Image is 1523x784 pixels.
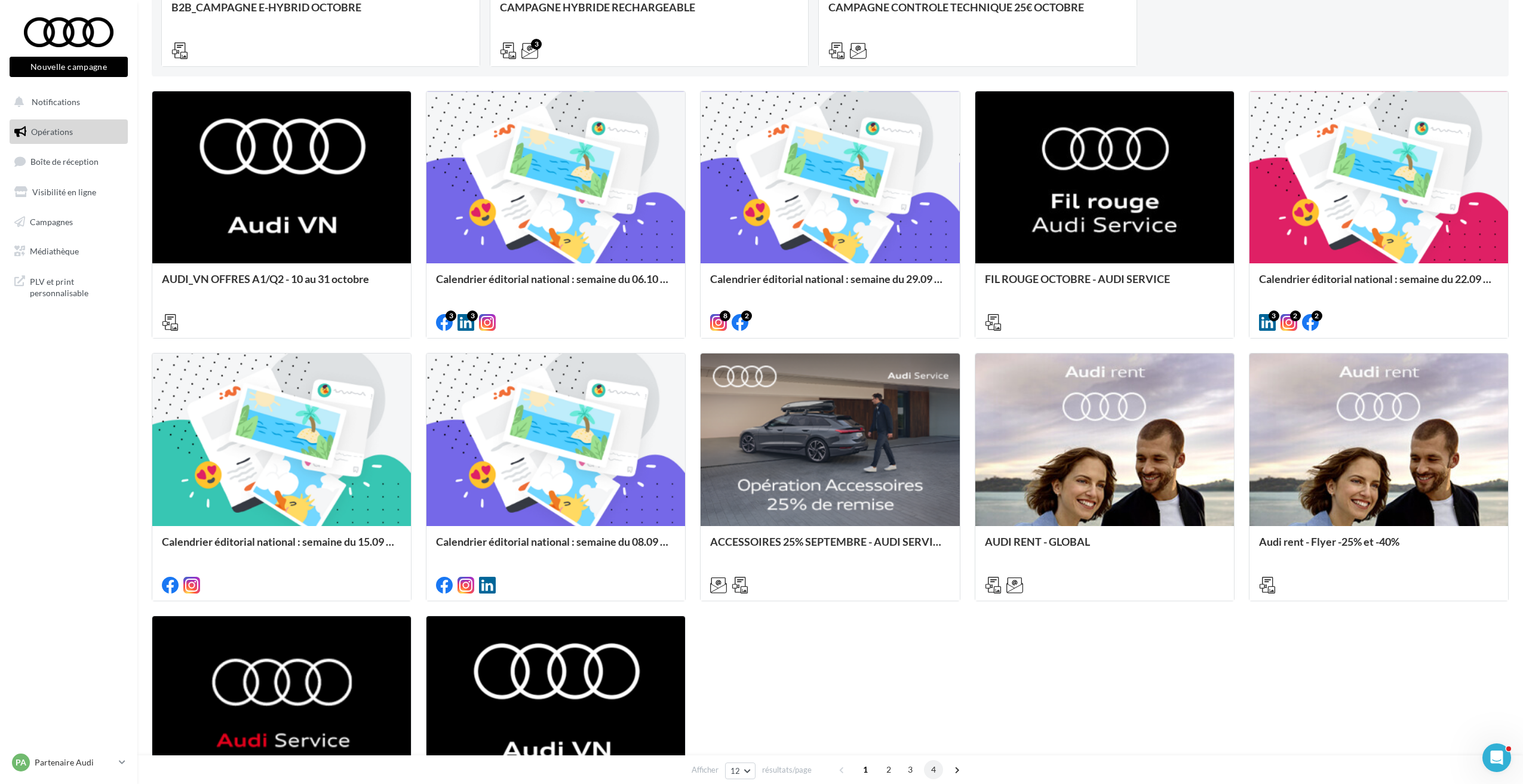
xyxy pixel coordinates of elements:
div: 2 [1312,310,1322,321]
span: PLV et print personnalisable [30,273,123,299]
div: 2 [1290,310,1301,321]
span: 2 [879,760,898,779]
div: CAMPAGNE CONTROLE TECHNIQUE 25€ OCTOBRE [828,1,1127,25]
span: 12 [730,766,741,776]
span: Médiathèque [30,246,79,256]
span: 1 [856,760,875,779]
a: PLV et print personnalisable [7,269,130,304]
span: Boîte de réception [30,156,99,167]
span: Campagnes [30,216,73,226]
a: Visibilité en ligne [7,180,130,205]
div: AUDI RENT - GLOBAL [985,536,1224,559]
div: Calendrier éditorial national : semaine du 15.09 au 21.09 [162,536,401,559]
div: 3 [446,310,456,321]
a: PA Partenaire Audi [10,751,128,774]
span: PA [16,757,26,768]
div: Calendrier éditorial national : semaine du 06.10 au 12.10 [436,273,675,297]
iframe: Intercom live chat [1482,743,1511,772]
div: Audi rent - Flyer -25% et -40% [1259,536,1499,559]
span: 3 [901,760,920,779]
a: Médiathèque [7,239,130,264]
span: Opérations [31,127,73,137]
div: ACCESSOIRES 25% SEPTEMBRE - AUDI SERVICE [710,536,950,559]
div: 3 [467,310,478,321]
span: Notifications [32,97,80,107]
a: Opérations [7,119,130,144]
div: B2B_CAMPAGNE E-HYBRID OCTOBRE [171,1,470,25]
button: 12 [725,763,756,779]
div: 8 [720,310,730,321]
div: Calendrier éditorial national : semaine du 29.09 au 05.10 [710,273,950,297]
div: 3 [531,39,542,50]
span: Afficher [692,764,718,776]
div: 2 [741,310,752,321]
a: Campagnes [7,210,130,235]
a: Boîte de réception [7,149,130,174]
div: 3 [1269,310,1279,321]
p: Partenaire Audi [35,757,114,768]
div: Calendrier éditorial national : semaine du 22.09 au 28.09 [1259,273,1499,297]
div: Calendrier éditorial national : semaine du 08.09 au 14.09 [436,536,675,559]
div: CAMPAGNE HYBRIDE RECHARGEABLE [500,1,799,25]
div: FIL ROUGE OCTOBRE - AUDI SERVICE [985,273,1224,297]
button: Nouvelle campagne [10,57,128,77]
span: 4 [924,760,943,779]
div: AUDI_VN OFFRES A1/Q2 - 10 au 31 octobre [162,273,401,297]
button: Notifications [7,90,125,115]
span: Visibilité en ligne [32,187,96,197]
span: résultats/page [762,764,812,776]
